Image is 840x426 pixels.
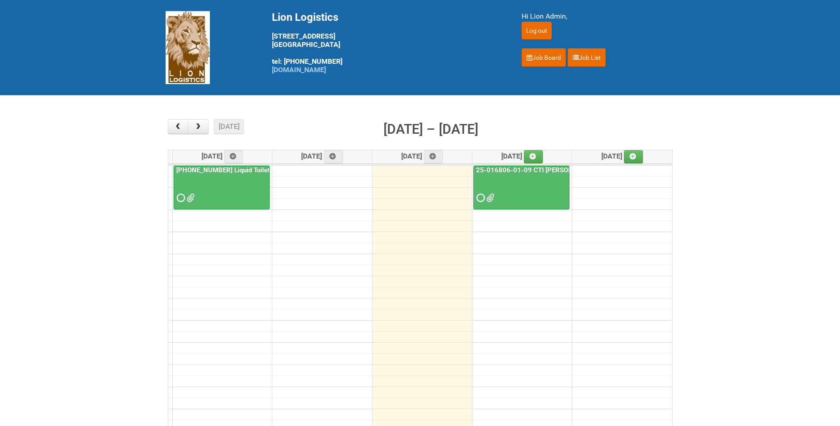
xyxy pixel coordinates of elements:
[383,119,478,139] h2: [DATE] – [DATE]
[522,48,566,67] a: Job Board
[486,195,492,201] span: LPF_REV - 25-016806-01-09.xlsx Dove CM Usage Instructions_V1.pdf MDN - 25-016806-01 MDN 2.xlsx JN...
[301,152,343,160] span: [DATE]
[324,150,343,163] a: Add an event
[522,11,675,22] div: Hi Lion Admin,
[214,119,244,134] button: [DATE]
[401,152,443,160] span: [DATE]
[272,11,338,23] span: Lion Logistics
[272,11,499,74] div: [STREET_ADDRESS] [GEOGRAPHIC_DATA] tel: [PHONE_NUMBER]
[501,152,543,160] span: [DATE]
[177,195,183,201] span: Requested
[186,195,193,201] span: MDN 24-096164-01 MDN Left over counts.xlsx MOR_Mailing 2 24-096164-01-08.xlsm Labels Mailing 2 24...
[476,195,483,201] span: Requested
[568,48,606,67] a: Job List
[474,166,651,174] a: 25-016806-01-09 CTI [PERSON_NAME] Bar Superior HUT
[624,150,643,163] a: Add an event
[166,43,210,51] a: Lion Logistics
[601,152,643,160] span: [DATE]
[224,150,244,163] a: Add an event
[522,22,552,39] input: Log out
[166,11,210,84] img: Lion Logistics
[174,166,270,210] a: [PHONE_NUMBER] Liquid Toilet Bowl Cleaner - Mailing 2
[524,150,543,163] a: Add an event
[201,152,244,160] span: [DATE]
[473,166,569,210] a: 25-016806-01-09 CTI [PERSON_NAME] Bar Superior HUT
[272,66,326,74] a: [DOMAIN_NAME]
[174,166,346,174] a: [PHONE_NUMBER] Liquid Toilet Bowl Cleaner - Mailing 2
[424,150,443,163] a: Add an event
